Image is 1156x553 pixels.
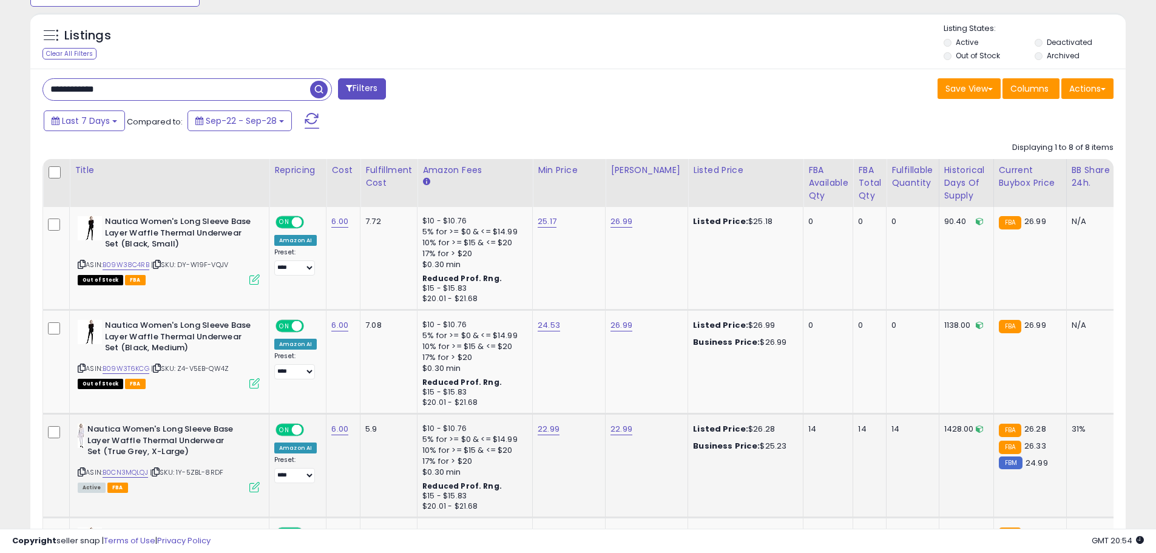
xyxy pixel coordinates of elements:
[944,216,984,227] div: 90.40
[78,320,102,344] img: 21qK-QUOCVL._SL40_.jpg
[1072,216,1112,227] div: N/A
[274,352,317,379] div: Preset:
[422,398,523,408] div: $20.01 - $21.68
[956,50,1000,61] label: Out of Stock
[331,423,348,435] a: 6.00
[422,434,523,445] div: 5% for >= $0 & <= $14.99
[999,216,1021,229] small: FBA
[422,352,523,363] div: 17% for > $20
[938,78,1001,99] button: Save View
[78,379,123,389] span: All listings that are currently out of stock and unavailable for purchase on Amazon
[944,164,989,202] div: Historical Days Of Supply
[610,164,683,177] div: [PERSON_NAME]
[331,215,348,228] a: 6.00
[302,425,322,435] span: OFF
[78,424,84,448] img: 21Oy-AThNVL._SL40_.jpg
[808,320,843,331] div: 0
[157,535,211,546] a: Privacy Policy
[338,78,385,100] button: Filters
[365,424,408,435] div: 5.9
[610,319,632,331] a: 26.99
[422,320,523,330] div: $10 - $10.76
[808,164,848,202] div: FBA Available Qty
[538,164,600,177] div: Min Price
[103,260,149,270] a: B09W38C4RB
[78,275,123,285] span: All listings that are currently out of stock and unavailable for purchase on Amazon
[422,363,523,374] div: $0.30 min
[693,337,794,348] div: $26.99
[944,424,984,435] div: 1428.00
[422,259,523,270] div: $0.30 min
[999,164,1061,189] div: Current Buybox Price
[75,164,264,177] div: Title
[1047,37,1092,47] label: Deactivated
[274,235,317,246] div: Amazon AI
[1024,319,1046,331] span: 26.99
[1072,424,1112,435] div: 31%
[1092,535,1144,546] span: 2025-10-7 20:54 GMT
[365,164,412,189] div: Fulfillment Cost
[944,23,1126,35] p: Listing States:
[422,387,523,398] div: $15 - $15.83
[150,467,223,477] span: | SKU: 1Y-5ZBL-8RDF
[858,424,877,435] div: 14
[944,320,984,331] div: 1138.00
[12,535,56,546] strong: Copyright
[858,164,881,202] div: FBA Total Qty
[188,110,292,131] button: Sep-22 - Sep-28
[538,423,559,435] a: 22.99
[422,164,527,177] div: Amazon Fees
[274,443,317,453] div: Amazon AI
[422,341,523,352] div: 10% for >= $15 & <= $20
[64,27,111,44] h5: Listings
[42,48,96,59] div: Clear All Filters
[610,215,632,228] a: 26.99
[693,320,794,331] div: $26.99
[422,226,523,237] div: 5% for >= $0 & <= $14.99
[422,283,523,294] div: $15 - $15.83
[1061,78,1114,99] button: Actions
[12,535,211,547] div: seller snap | |
[125,379,146,389] span: FBA
[78,483,106,493] span: All listings currently available for purchase on Amazon
[151,260,228,270] span: | SKU: DY-W19F-VQJV
[693,319,748,331] b: Listed Price:
[999,441,1021,454] small: FBA
[999,456,1022,469] small: FBM
[78,216,102,240] img: 21qK-QUOCVL._SL40_.jpg
[999,424,1021,437] small: FBA
[858,216,877,227] div: 0
[422,467,523,478] div: $0.30 min
[331,319,348,331] a: 6.00
[365,320,408,331] div: 7.08
[693,336,760,348] b: Business Price:
[891,216,929,227] div: 0
[891,320,929,331] div: 0
[78,320,260,387] div: ASIN:
[1024,423,1046,435] span: 26.28
[610,423,632,435] a: 22.99
[302,217,322,228] span: OFF
[1026,457,1048,469] span: 24.99
[331,164,355,177] div: Cost
[87,424,235,461] b: Nautica Women's Long Sleeve Base Layer Waffle Thermal Underwear Set (True Grey, X-Large)
[538,319,560,331] a: 24.53
[274,456,317,483] div: Preset:
[104,535,155,546] a: Terms of Use
[693,215,748,227] b: Listed Price:
[422,377,502,387] b: Reduced Prof. Rng.
[62,115,110,127] span: Last 7 Days
[1002,78,1060,99] button: Columns
[1072,320,1112,331] div: N/A
[999,320,1021,333] small: FBA
[1024,215,1046,227] span: 26.99
[538,215,556,228] a: 25.17
[422,424,523,434] div: $10 - $10.76
[274,339,317,350] div: Amazon AI
[1012,142,1114,154] div: Displaying 1 to 8 of 8 items
[103,467,148,478] a: B0CN3MQLQJ
[422,248,523,259] div: 17% for > $20
[151,364,229,373] span: | SKU: Z4-V5EB-QW4Z
[693,164,798,177] div: Listed Price
[365,216,408,227] div: 7.72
